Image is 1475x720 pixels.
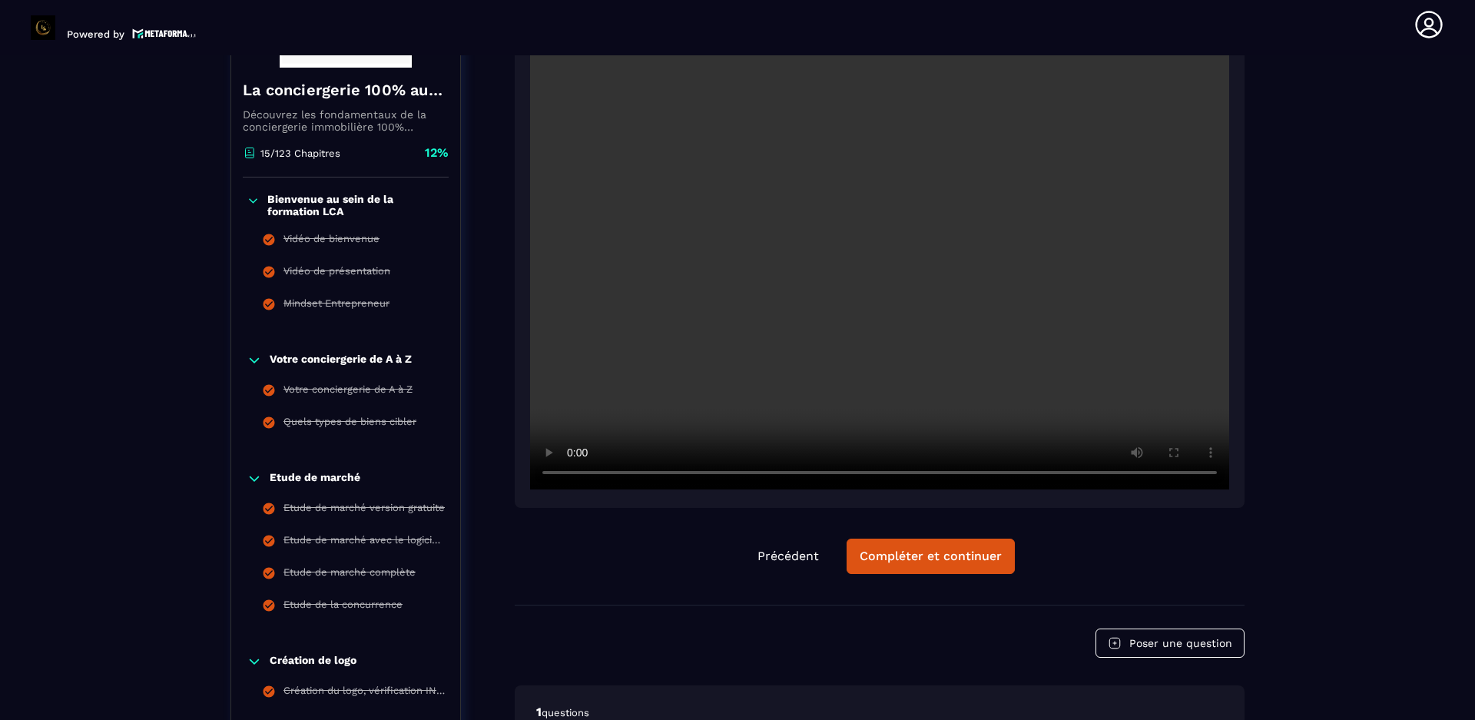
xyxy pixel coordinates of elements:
img: logo-branding [31,15,55,40]
div: Vidéo de bienvenue [283,233,380,250]
p: Votre conciergerie de A à Z [270,353,412,368]
div: Quels types de biens cibler [283,416,416,433]
p: Création de logo [270,654,356,669]
h4: La conciergerie 100% automatisée [243,79,449,101]
div: Etude de marché complète [283,566,416,583]
div: Etude de marché version gratuite [283,502,445,519]
p: Etude de marché [270,471,360,486]
img: logo [132,27,197,40]
button: Poser une question [1095,629,1245,658]
div: Compléter et continuer [860,549,1002,564]
div: Votre conciergerie de A à Z [283,383,413,400]
p: 15/123 Chapitres [260,148,340,159]
button: Compléter et continuer [847,539,1015,574]
p: Bienvenue au sein de la formation LCA [267,193,445,217]
p: Découvrez les fondamentaux de la conciergerie immobilière 100% automatisée. Cette formation est c... [243,108,449,133]
span: questions [542,707,589,718]
div: Mindset Entrepreneur [283,297,389,314]
div: Etude de marché avec le logiciel Airdna version payante [283,534,445,551]
div: Création du logo, vérification INPI [283,685,445,702]
button: Précédent [745,539,831,573]
div: Etude de la concurrence [283,599,403,615]
p: 12% [425,144,449,161]
p: Powered by [67,28,124,40]
div: Vidéo de présentation [283,265,390,282]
